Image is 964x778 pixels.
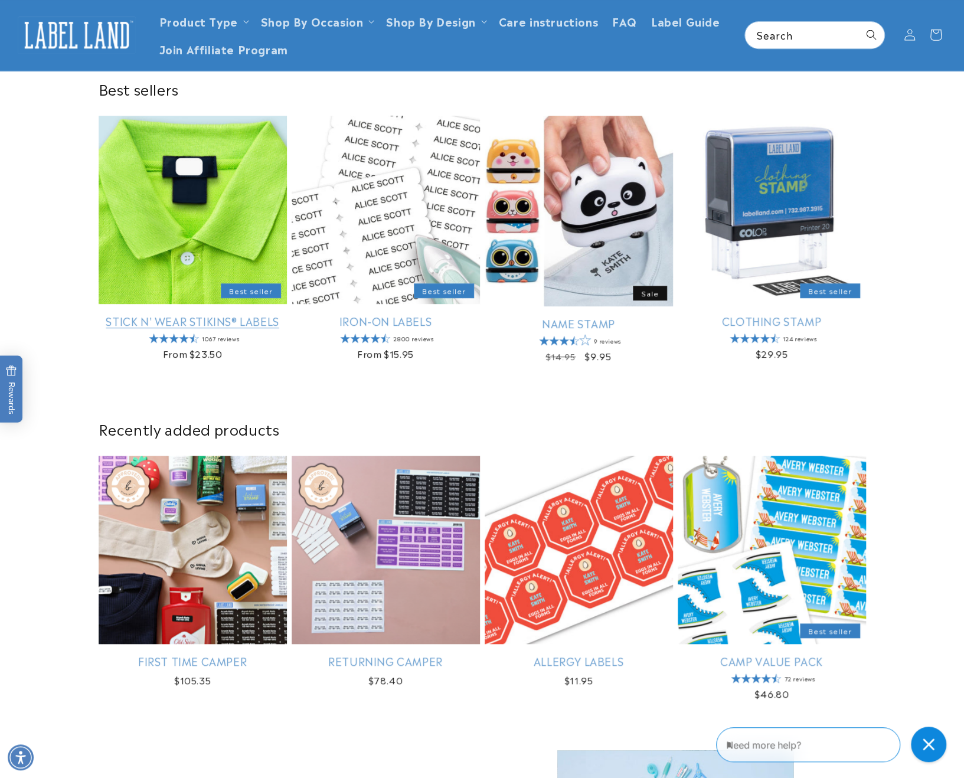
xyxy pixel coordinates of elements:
[99,420,866,438] h2: Recently added products
[99,314,287,328] a: Stick N' Wear Stikins® Labels
[678,314,866,328] a: Clothing Stamp
[612,14,637,28] span: FAQ
[492,7,605,35] a: Care instructions
[99,456,866,710] ul: Slider
[485,316,673,330] a: Name Stamp
[99,116,866,372] ul: Slider
[99,80,866,98] h2: Best sellers
[292,654,480,668] a: Returning Camper
[159,42,288,55] span: Join Affiliate Program
[152,35,295,63] a: Join Affiliate Program
[379,7,491,35] summary: Shop By Design
[8,744,34,770] div: Accessibility Menu
[18,17,136,53] img: Label Land
[644,7,727,35] a: Label Guide
[261,14,364,28] span: Shop By Occasion
[159,13,238,29] a: Product Type
[858,22,884,48] button: Search
[605,7,644,35] a: FAQ
[292,314,480,328] a: Iron-On Labels
[6,365,17,414] span: Rewards
[14,12,140,58] a: Label Land
[254,7,380,35] summary: Shop By Occasion
[678,654,866,668] a: Camp Value Pack
[386,13,475,29] a: Shop By Design
[651,14,720,28] span: Label Guide
[152,7,254,35] summary: Product Type
[485,654,673,668] a: Allergy Labels
[99,654,287,668] a: First Time Camper
[716,723,952,766] iframe: Gorgias Floating Chat
[499,14,598,28] span: Care instructions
